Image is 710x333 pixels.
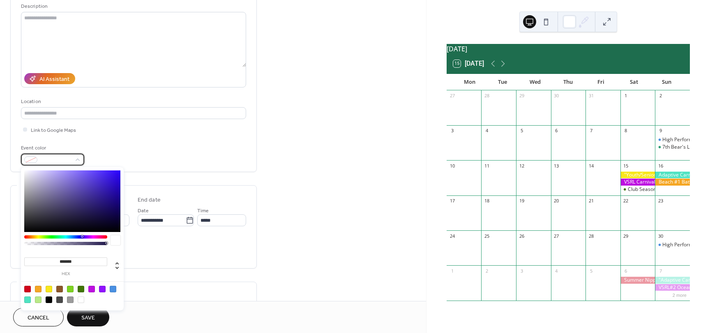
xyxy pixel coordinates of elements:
div: Sat [618,74,650,90]
div: 10 [449,163,455,169]
div: 19 [519,198,525,204]
div: 7 [657,268,664,274]
button: Save [67,308,109,326]
div: 29 [519,93,525,99]
div: Adaptive Carnival #1 Altona LSC [655,172,690,179]
div: #50E3C2 [24,296,31,303]
button: 15[DATE] [450,58,487,69]
div: 11 [484,163,490,169]
div: Location [21,97,244,106]
div: #417505 [78,286,84,292]
button: Cancel [13,308,64,326]
div: 2 [484,268,490,274]
div: Club Season Opener Night [620,186,655,193]
div: 23 [657,198,664,204]
div: [DATE] [447,44,690,54]
div: Beach #1 Battle of the Beach [655,179,690,186]
div: 25 [484,233,490,239]
div: 5 [588,268,594,274]
div: High Performance Training - Anglesea Beach [655,136,690,143]
div: VSRL Carnival #1 Port Campbell SLSC [620,179,655,186]
div: 15 [623,163,629,169]
div: #B8E986 [35,296,41,303]
div: 4 [484,128,490,134]
div: 5 [519,128,525,134]
div: Description [21,2,244,11]
div: 3 [519,268,525,274]
div: #FFFFFF [78,296,84,303]
div: #9B9B9B [67,296,74,303]
div: "Adaptive Carnival #2 Ocean Grove SLSC" [655,277,690,284]
div: 24 [449,233,455,239]
div: 6 [553,128,560,134]
div: AI Assistant [39,75,69,84]
div: #9013FE [99,286,106,292]
div: #D0021B [24,286,31,292]
div: 22 [623,198,629,204]
div: Event color [21,144,83,152]
div: 21 [588,198,594,204]
div: VSRL#2 Ocean Grove SLSC [655,284,690,291]
div: "Youth/Senior #1 Battle of the Waves Jan Juc SLSC ""The Shaka Project"" [620,172,655,179]
div: Fri [585,74,618,90]
div: #000000 [46,296,52,303]
div: 18 [484,198,490,204]
div: Sun [650,74,683,90]
div: 14 [588,163,594,169]
div: Tue [486,74,519,90]
div: 31 [588,93,594,99]
div: 29 [623,233,629,239]
div: 1 [623,93,629,99]
div: 7th Bear's Luncheon [662,144,709,151]
button: 2 more [669,291,690,298]
div: Club Season Opener Night [628,186,688,193]
span: Save [81,314,95,322]
div: 16 [657,163,664,169]
div: 27 [553,233,560,239]
div: 6 [623,268,629,274]
span: Link to Google Maps [31,126,76,135]
div: #F5A623 [35,286,41,292]
div: 13 [553,163,560,169]
div: 7 [588,128,594,134]
span: Time [197,207,209,215]
div: 4 [553,268,560,274]
div: 2 [657,93,664,99]
div: #BD10E0 [88,286,95,292]
div: #F8E71C [46,286,52,292]
div: 17 [449,198,455,204]
div: Mon [453,74,486,90]
div: #4A4A4A [56,296,63,303]
div: 3 [449,128,455,134]
div: 28 [484,93,490,99]
div: Thu [552,74,585,90]
div: 28 [588,233,594,239]
div: High Performance Training - Anglesea Beach [655,241,690,248]
span: Cancel [28,314,49,322]
div: 27 [449,93,455,99]
div: #8B572A [56,286,63,292]
label: hex [24,272,107,276]
div: Summer Nipper Carnival #1 Ocean Grove SLSC [620,277,655,284]
div: 20 [553,198,560,204]
div: 9 [657,128,664,134]
div: End date [138,196,161,204]
div: #4A90E2 [110,286,116,292]
span: Date [138,207,149,215]
div: #7ED321 [67,286,74,292]
div: 30 [553,93,560,99]
div: 8 [623,128,629,134]
div: 26 [519,233,525,239]
div: 1 [449,268,455,274]
div: 12 [519,163,525,169]
div: Wed [519,74,552,90]
div: 30 [657,233,664,239]
div: 7th Bear's Luncheon [655,144,690,151]
button: AI Assistant [24,73,75,84]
